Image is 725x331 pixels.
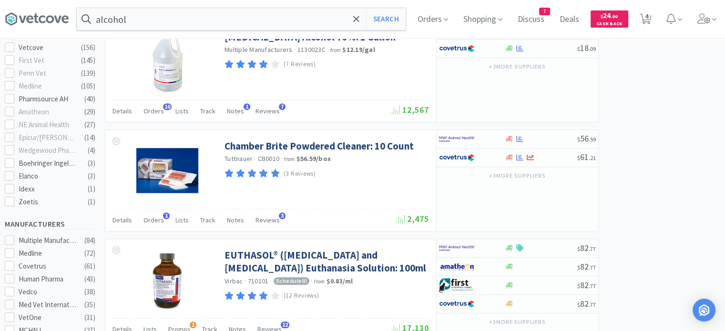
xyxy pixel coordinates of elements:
[589,264,596,271] span: . 77
[19,299,78,311] div: Med Vet International Direct
[279,212,286,219] span: 3
[439,150,475,165] img: 77fca1acd8b6420a9015268ca798ef17_1.png
[88,145,95,156] div: ( 4 )
[77,8,406,30] input: Search by item, sku, manufacturer, ingredient, size...
[244,103,250,110] span: 1
[19,286,78,298] div: Vedco
[19,55,78,66] div: First Vet
[601,11,618,20] span: 24
[577,245,580,252] span: $
[577,242,596,253] span: 82
[225,45,293,54] a: Multiple Manufacturers
[255,107,280,115] span: Reviews
[84,273,95,285] div: ( 43 )
[5,219,95,230] h5: Manufacturers
[227,107,244,115] span: Notes
[589,45,596,52] span: . 09
[577,280,596,291] span: 82
[577,45,580,52] span: $
[112,216,132,224] span: Details
[143,216,164,224] span: Orders
[589,136,596,143] span: . 59
[112,107,132,115] span: Details
[152,30,183,92] img: f7d1c958e7c84c10884d1576a11c8c98_28141.png
[19,145,78,156] div: Wedgewood Pharmacy
[439,132,475,146] img: f6b2451649754179b5b4e0c70c3f7cb0_2.png
[163,103,172,110] span: 16
[577,151,596,162] span: 61
[175,216,189,224] span: Lists
[439,297,475,311] img: 77fca1acd8b6420a9015268ca798ef17_1.png
[284,169,316,179] p: (3 Reviews)
[227,216,244,224] span: Notes
[270,277,272,285] span: ·
[397,213,429,224] span: 2,475
[297,45,326,54] span: 1130023C
[19,273,78,285] div: Human Pharma
[84,248,95,259] div: ( 72 )
[258,154,280,163] span: CB0010
[439,278,475,292] img: 67d67680309e4a0bb49a5ff0391dcc42_6.png
[175,107,189,115] span: Lists
[484,60,551,73] button: +2more suppliers
[577,261,596,272] span: 82
[84,119,95,130] div: ( 27 )
[200,107,215,115] span: Track
[540,8,550,15] span: 7
[284,156,295,162] span: from
[19,171,78,182] div: Elanco
[245,277,246,285] span: ·
[84,286,95,298] div: ( 38 )
[19,261,78,272] div: Covetrus
[19,42,78,53] div: Vetcove
[84,261,95,272] div: ( 61 )
[254,154,256,163] span: ·
[330,47,341,53] span: from
[589,154,596,161] span: . 21
[342,45,375,54] strong: $12.19 / gal
[19,183,78,195] div: Idexx
[577,154,580,161] span: $
[311,277,313,285] span: ·
[577,136,580,143] span: $
[589,282,596,290] span: . 77
[284,60,316,70] p: (7 Reviews)
[591,6,628,32] a: $24.00Cash Back
[596,21,623,28] span: Cash Back
[19,80,78,92] div: Medline
[577,42,596,53] span: 18
[19,158,78,169] div: Boehringer Ingelheim
[327,45,329,54] span: ·
[281,321,289,328] span: 12
[577,133,596,144] span: 56
[81,80,95,92] div: ( 105 )
[225,249,427,275] a: EUTHASOL® ([MEDICAL_DATA] and [MEDICAL_DATA]) Euthanasia Solution: 100ml
[19,106,78,118] div: Amatheon
[279,103,286,110] span: 7
[190,321,196,328] span: 1
[19,119,78,130] div: NE Animal Health
[81,42,95,53] div: ( 156 )
[439,260,475,274] img: 3331a67d23dc422aa21b1ec98afbf632_11.png
[19,248,78,259] div: Medline
[88,196,95,208] div: ( 1 )
[84,106,95,118] div: ( 29 )
[81,68,95,79] div: ( 139 )
[514,15,548,24] a: Discuss7
[136,249,198,311] img: 71f4349715da4d4c910fde375b450c46_393556.jpg
[274,277,310,285] span: Schedule III
[84,132,95,143] div: ( 14 )
[693,299,715,321] div: Open Intercom Messenger
[225,277,243,285] a: Virbac
[81,55,95,66] div: ( 145 )
[19,312,78,323] div: VetOne
[484,315,551,329] button: +5more suppliers
[296,154,331,163] strong: $56.59 / box
[248,277,269,285] span: 710101
[88,158,95,169] div: ( 3 )
[19,235,78,246] div: Multiple Manufacturers
[577,298,596,309] span: 82
[284,291,319,301] p: (12 Reviews)
[601,13,603,20] span: $
[19,132,78,143] div: Epicur/[PERSON_NAME]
